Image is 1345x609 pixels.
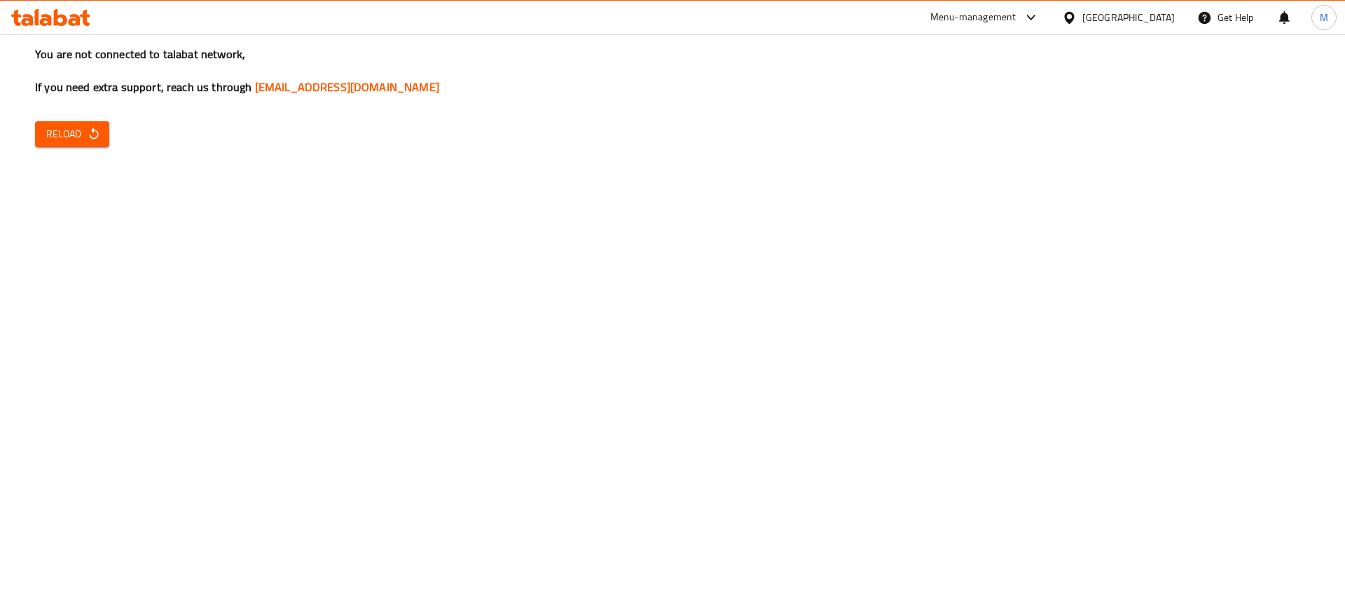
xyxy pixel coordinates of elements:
[1320,10,1328,25] span: M
[35,121,109,147] button: Reload
[46,125,98,143] span: Reload
[255,76,439,97] a: [EMAIL_ADDRESS][DOMAIN_NAME]
[930,9,1016,26] div: Menu-management
[1082,10,1175,25] div: [GEOGRAPHIC_DATA]
[35,46,1310,95] h3: You are not connected to talabat network, If you need extra support, reach us through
